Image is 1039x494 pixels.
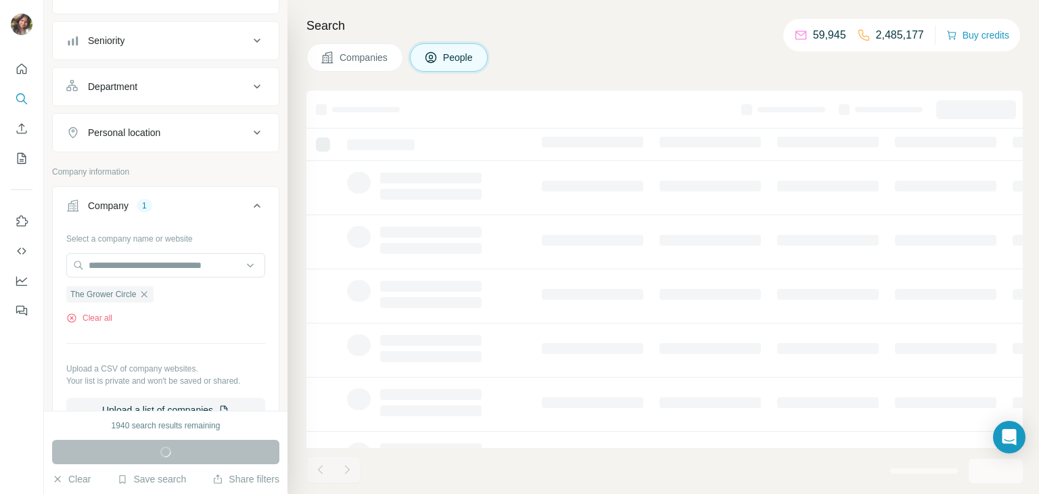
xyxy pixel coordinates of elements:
button: My lists [11,146,32,171]
img: Avatar [11,14,32,35]
button: Feedback [11,298,32,323]
div: Department [88,80,137,93]
div: Select a company name or website [66,227,265,245]
button: Clear [52,472,91,486]
button: Buy credits [946,26,1009,45]
button: Dashboard [11,269,32,293]
span: People [443,51,474,64]
span: Companies [340,51,389,64]
span: The Grower Circle [70,288,136,300]
button: Personal location [53,116,279,149]
div: Personal location [88,126,160,139]
button: Company1 [53,189,279,227]
p: 2,485,177 [876,27,924,43]
button: Upload a list of companies [66,398,265,422]
p: 59,945 [813,27,846,43]
button: Save search [117,472,186,486]
div: 1 [137,200,152,212]
p: Company information [52,166,279,178]
button: Department [53,70,279,103]
button: Enrich CSV [11,116,32,141]
button: Share filters [212,472,279,486]
p: Upload a CSV of company websites. [66,363,265,375]
button: Seniority [53,24,279,57]
div: Open Intercom Messenger [993,421,1025,453]
button: Quick start [11,57,32,81]
button: Use Surfe on LinkedIn [11,209,32,233]
div: 1940 search results remaining [112,420,221,432]
div: Company [88,199,129,212]
h4: Search [306,16,1023,35]
button: Search [11,87,32,111]
p: Your list is private and won't be saved or shared. [66,375,265,387]
div: Seniority [88,34,124,47]
button: Use Surfe API [11,239,32,263]
button: Clear all [66,312,112,324]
